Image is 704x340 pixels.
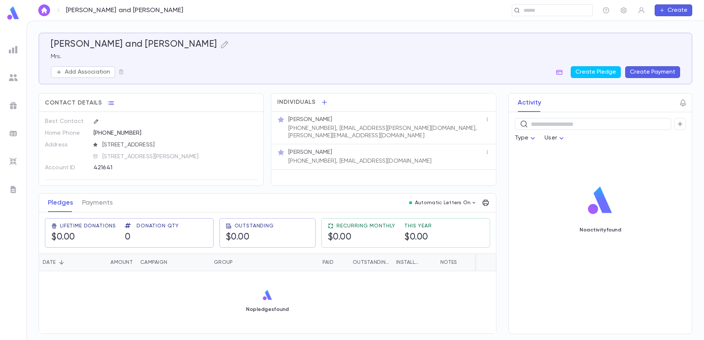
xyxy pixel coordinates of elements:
p: Best Contact [45,116,87,127]
p: Address [45,139,87,151]
p: Mrs. [51,53,680,60]
div: 421641 [94,162,221,173]
span: This Year [404,223,432,229]
button: Sort [341,256,353,268]
div: Amount [110,254,133,271]
div: Date [43,254,56,271]
span: Recurring Monthly [337,223,395,229]
img: home_white.a664292cf8c1dea59945f0da9f25487c.svg [40,7,49,13]
div: Outstanding [337,254,393,271]
p: Add Association [65,68,110,76]
span: Lifetime Donations [60,223,116,229]
h5: [PERSON_NAME] and [PERSON_NAME] [51,39,217,50]
p: [PERSON_NAME] [288,149,332,156]
img: campaigns_grey.99e729a5f7ee94e3726e6486bddda8f1.svg [9,101,18,110]
span: Donation Qty [137,223,179,229]
span: [STREET_ADDRESS] [99,141,258,149]
h5: $0.00 [404,232,428,243]
button: Sort [56,256,67,268]
span: Type [515,135,529,141]
h5: $0.00 [328,232,352,243]
button: Add Association [51,66,115,78]
div: Amount [89,254,137,271]
button: Create Pledge [571,66,621,78]
button: Sort [233,256,244,268]
h5: $0.00 [51,232,75,243]
div: User [545,131,566,145]
p: [PERSON_NAME] [288,116,332,123]
span: Individuals [277,99,316,106]
p: [PHONE_NUMBER], [EMAIL_ADDRESS][PERSON_NAME][DOMAIN_NAME], [PERSON_NAME][EMAIL_ADDRESS][DOMAIN_NAME] [288,125,485,139]
span: User [545,135,557,141]
div: Type [515,131,538,145]
img: logo [262,290,273,301]
div: Outstanding [353,254,389,271]
p: [PERSON_NAME] and [PERSON_NAME] [66,6,184,14]
div: Date [39,254,89,271]
div: Notes [437,254,529,271]
button: Sort [311,256,323,268]
button: Payments [82,194,113,212]
img: imports_grey.530a8a0e642e233f2baf0ef88e8c9fcb.svg [9,157,18,166]
button: Activity [518,93,541,112]
div: Installments [396,254,421,271]
img: logo [585,186,615,215]
div: Paid [265,254,337,271]
button: Pledges [48,194,73,212]
div: Group [210,254,265,271]
img: students_grey.60c7aba0da46da39d6d829b817ac14fc.svg [9,73,18,82]
button: Sort [167,256,179,268]
span: Outstanding [235,223,274,229]
h5: $0.00 [226,232,250,243]
p: [PHONE_NUMBER], [EMAIL_ADDRESS][DOMAIN_NAME] [288,157,432,165]
div: Group [214,254,233,271]
button: Create [655,4,692,16]
div: [PHONE_NUMBER] [94,127,257,138]
span: [STREET_ADDRESS][PERSON_NAME] [99,153,258,160]
button: Sort [421,256,433,268]
p: Account ID [45,162,87,174]
img: logo [6,6,21,20]
h5: 0 [125,232,131,243]
img: batches_grey.339ca447c9d9533ef1741baa751efc33.svg [9,129,18,138]
img: reports_grey.c525e4749d1bce6a11f5fe2a8de1b229.svg [9,45,18,54]
div: Paid [323,254,334,271]
div: Installments [393,254,437,271]
p: No pledges found [246,307,289,312]
button: Automatic Letters On [406,198,480,208]
p: No activity found [580,227,621,233]
button: Create Payment [625,66,680,78]
button: Sort [99,256,110,268]
div: Campaign [140,254,167,271]
p: Home Phone [45,127,87,139]
img: letters_grey.7941b92b52307dd3b8a917253454ce1c.svg [9,185,18,194]
span: Contact Details [45,99,102,107]
div: Campaign [137,254,210,271]
p: Automatic Letters On [415,200,471,206]
div: Notes [440,254,457,271]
